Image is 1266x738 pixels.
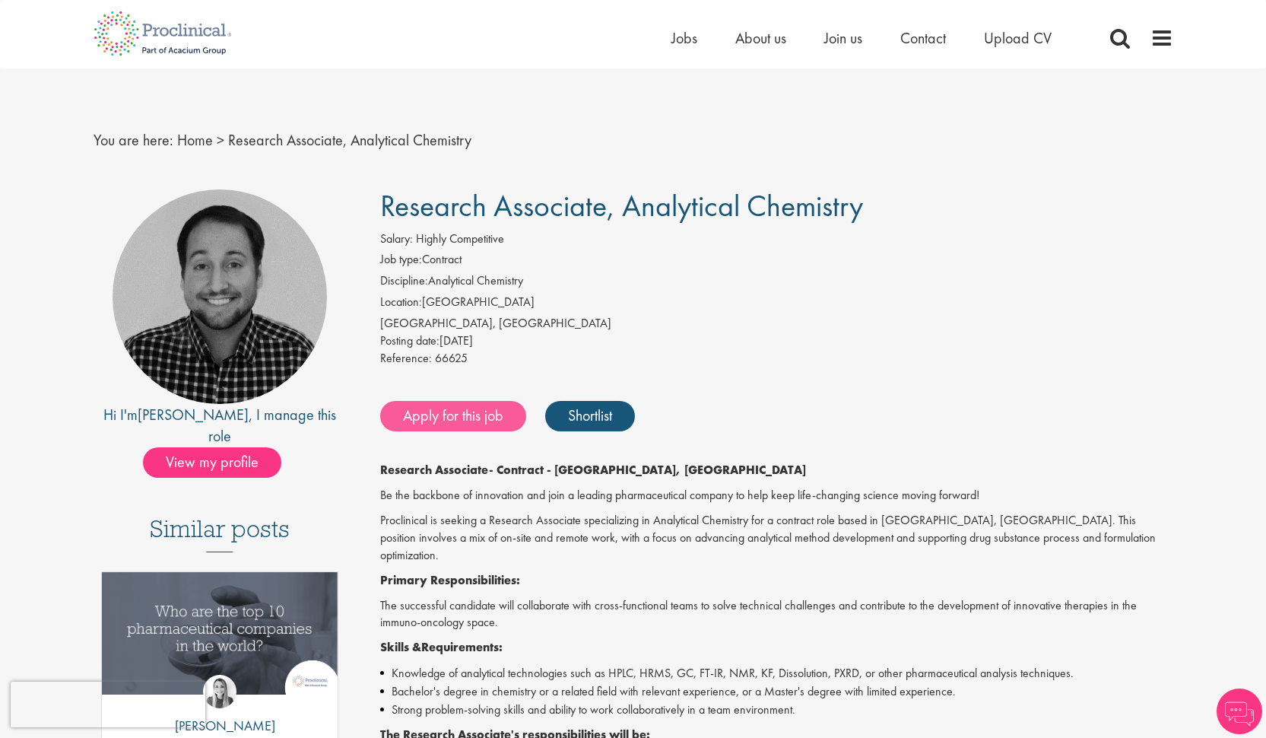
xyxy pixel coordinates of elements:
p: Be the backbone of innovation and join a leading pharmaceutical company to help keep life-changin... [380,487,1173,504]
span: 66625 [435,350,468,366]
span: Highly Competitive [416,231,504,247]
a: Join us [824,28,862,48]
li: [GEOGRAPHIC_DATA] [380,294,1173,315]
span: Posting date: [380,332,439,348]
img: Top 10 pharmaceutical companies in the world 2025 [102,572,338,695]
li: Analytical Chemistry [380,272,1173,294]
img: Chatbot [1217,689,1262,734]
li: Strong problem-solving skills and ability to work collaboratively in a team environment. [380,701,1173,719]
a: About us [735,28,786,48]
label: Reference: [380,350,432,367]
strong: Requirements: [421,639,503,655]
strong: Primary Responsibilities: [380,572,520,588]
span: You are here: [94,130,173,150]
span: Research Associate, Analytical Chemistry [380,186,863,225]
iframe: reCAPTCHA [11,682,205,727]
p: [PERSON_NAME] [163,716,275,736]
span: > [217,130,224,150]
h3: Similar posts [150,516,290,552]
div: [GEOGRAPHIC_DATA], [GEOGRAPHIC_DATA] [380,315,1173,332]
img: imeage of recruiter Mike Raletz [113,189,327,404]
div: Hi I'm , I manage this role [94,404,347,447]
img: Hannah Burke [203,675,236,708]
a: Upload CV [984,28,1052,48]
a: [PERSON_NAME] [138,405,249,425]
span: View my profile [143,447,281,478]
a: View my profile [143,450,297,470]
a: Contact [900,28,946,48]
a: Shortlist [545,401,635,431]
a: Apply for this job [380,401,526,431]
li: Bachelor's degree in chemistry or a related field with relevant experience, or a Master's degree ... [380,682,1173,701]
a: Link to a post [102,572,338,707]
span: Research Associate, Analytical Chemistry [228,130,471,150]
label: Location: [380,294,422,311]
strong: - Contract - [GEOGRAPHIC_DATA], [GEOGRAPHIC_DATA] [489,462,806,478]
div: [DATE] [380,332,1173,350]
li: Contract [380,251,1173,272]
p: The successful candidate will collaborate with cross-functional teams to solve technical challeng... [380,597,1173,632]
a: breadcrumb link [177,130,213,150]
strong: Research Associate [380,462,489,478]
a: Jobs [671,28,697,48]
p: Proclinical is seeking a Research Associate specializing in Analytical Chemistry for a contract r... [380,512,1173,565]
label: Job type: [380,251,422,269]
label: Discipline: [380,272,428,290]
li: Knowledge of analytical technologies such as HPLC, HRMS, GC, FT-IR, NMR, KF, Dissolution, PXRD, o... [380,664,1173,682]
strong: Skills & [380,639,421,655]
label: Salary: [380,231,413,248]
